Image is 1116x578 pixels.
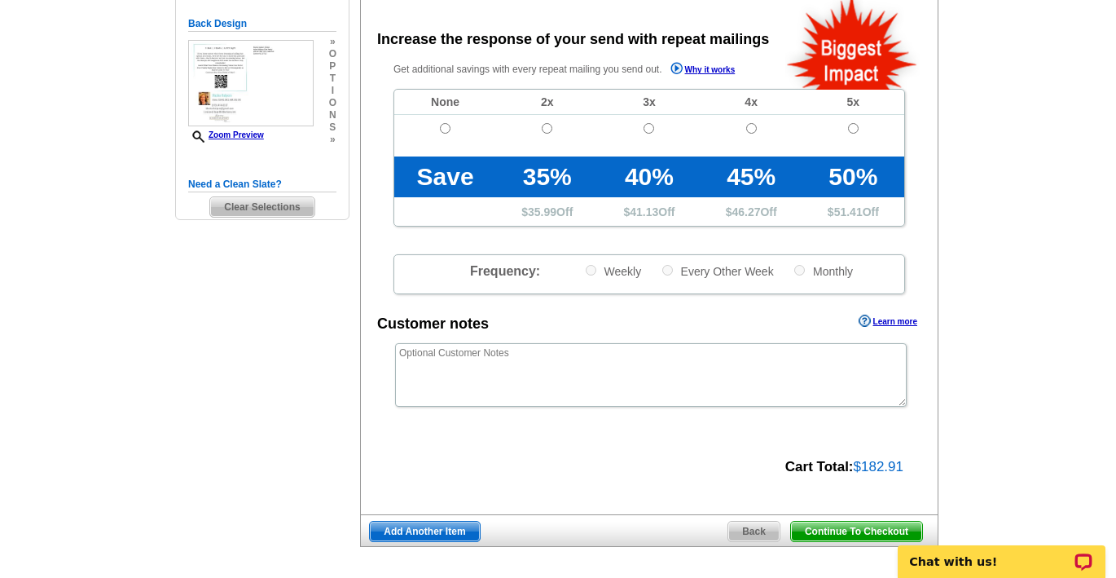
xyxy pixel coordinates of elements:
[369,521,480,542] a: Add Another Item
[887,527,1116,578] iframe: LiveChat chat widget
[377,313,489,335] div: Customer notes
[791,522,922,541] span: Continue To Checkout
[630,205,658,218] span: 41.13
[188,177,336,192] h5: Need a Clean Slate?
[598,157,700,197] td: 40%
[802,157,904,197] td: 50%
[329,134,336,146] span: »
[662,265,673,276] input: Every Other Week
[727,521,780,542] a: Back
[701,90,802,115] td: 4x
[329,97,336,109] span: o
[496,157,598,197] td: 35%
[470,264,540,278] span: Frequency:
[701,197,802,226] td: $ Off
[785,459,854,474] strong: Cart Total:
[802,197,904,226] td: $ Off
[329,109,336,121] span: n
[394,90,496,115] td: None
[701,157,802,197] td: 45%
[854,459,903,474] span: $182.91
[496,90,598,115] td: 2x
[329,121,336,134] span: s
[598,90,700,115] td: 3x
[210,197,314,217] span: Clear Selections
[329,36,336,48] span: »
[598,197,700,226] td: $ Off
[329,73,336,85] span: t
[188,40,314,126] img: small-thumb.jpg
[329,60,336,73] span: p
[834,205,863,218] span: 51.41
[586,265,596,276] input: Weekly
[670,62,736,79] a: Why it works
[793,263,853,279] label: Monthly
[394,157,496,197] td: Save
[732,205,760,218] span: 46.27
[370,522,479,541] span: Add Another Item
[802,90,904,115] td: 5x
[528,205,556,218] span: 35.99
[661,263,774,279] label: Every Other Week
[329,85,336,97] span: i
[188,130,264,139] a: Zoom Preview
[728,522,780,541] span: Back
[584,263,642,279] label: Weekly
[794,265,805,276] input: Monthly
[496,197,598,226] td: $ Off
[393,60,770,79] p: Get additional savings with every repeat mailing you send out.
[188,16,336,32] h5: Back Design
[377,29,769,51] div: Increase the response of your send with repeat mailings
[329,48,336,60] span: o
[859,315,917,328] a: Learn more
